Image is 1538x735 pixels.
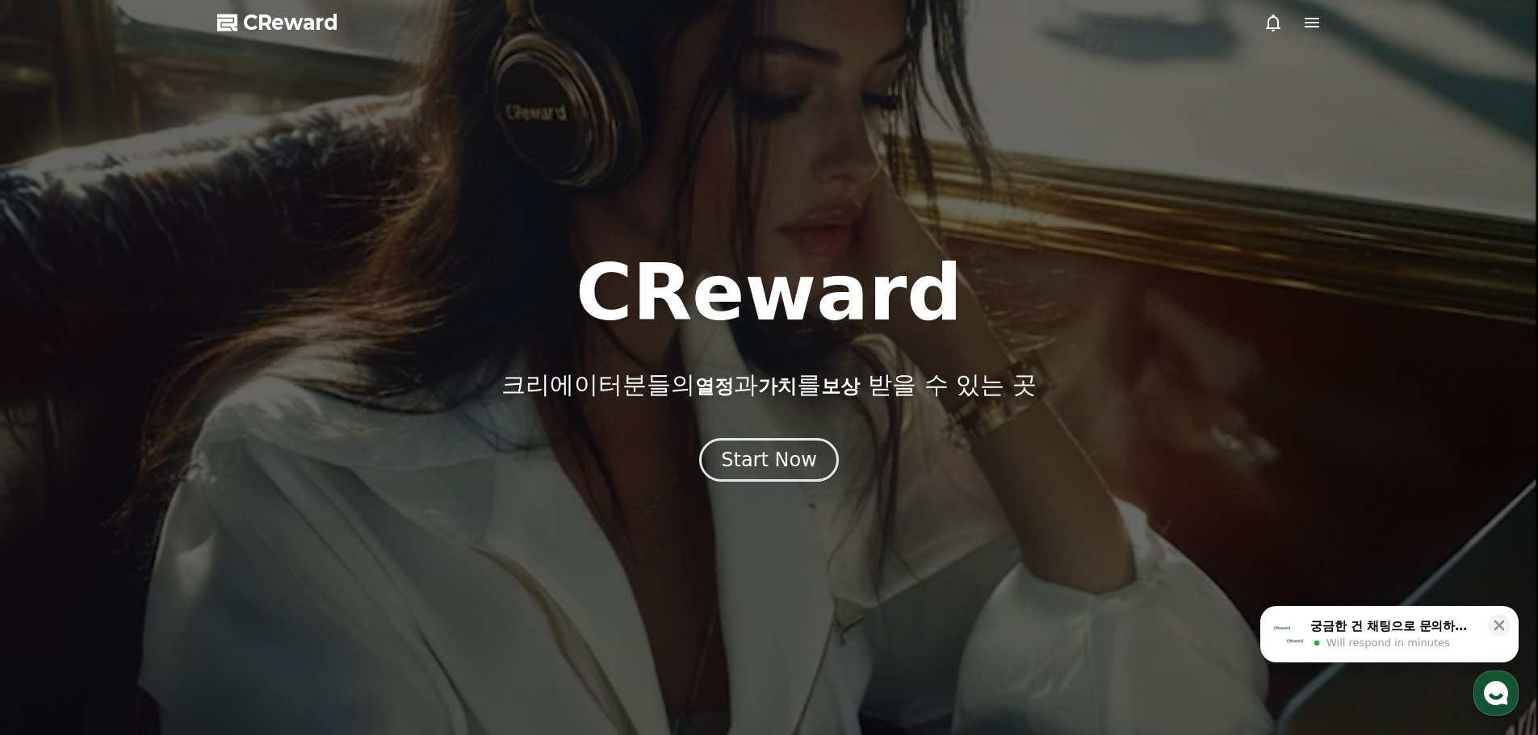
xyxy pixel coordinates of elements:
[699,438,839,482] button: Start Now
[721,447,817,473] div: Start Now
[501,370,1036,399] p: 크리에이터분들의 과 를 받을 수 있는 곳
[821,375,860,398] span: 보상
[576,254,962,332] h1: CReward
[699,454,839,470] a: Start Now
[217,10,338,35] a: CReward
[695,375,734,398] span: 열정
[758,375,797,398] span: 가치
[243,10,338,35] span: CReward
